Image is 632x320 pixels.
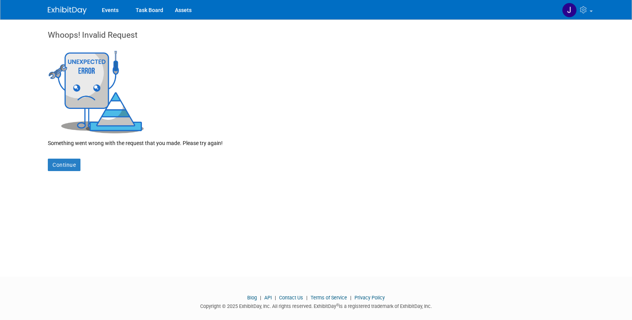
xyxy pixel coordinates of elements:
[273,295,278,301] span: |
[48,49,145,133] img: Invalid Request
[48,7,87,14] img: ExhibitDay
[48,159,80,171] a: Continue
[336,303,339,307] sup: ®
[279,295,303,301] a: Contact Us
[258,295,263,301] span: |
[264,295,272,301] a: API
[354,295,385,301] a: Privacy Policy
[48,133,584,147] div: Something went wrong with the request that you made. Please try again!
[247,295,257,301] a: Blog
[348,295,353,301] span: |
[48,29,584,49] div: Whoops! Invalid Request
[304,295,309,301] span: |
[562,3,577,17] img: Joey Egbert
[311,295,347,301] a: Terms of Service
